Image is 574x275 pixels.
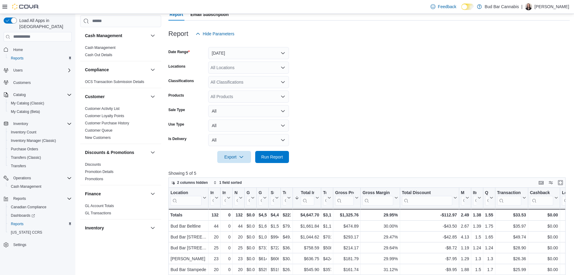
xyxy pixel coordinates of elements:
[485,222,493,230] div: 1.75
[362,190,398,205] button: Gross Margin
[8,154,43,161] a: Transfers (Classic)
[473,190,476,196] div: Items Per Transaction
[246,222,255,230] div: $0.00
[85,177,103,181] span: Promotions
[208,120,289,132] button: All
[283,244,291,251] div: $36.12
[11,46,25,53] a: Home
[8,100,72,107] span: My Catalog (Classic)
[8,183,44,190] a: Cash Management
[530,190,558,205] button: Cashback
[271,190,279,205] button: Subtotal
[485,211,493,219] div: 1.55
[85,162,101,167] a: Discounts
[11,91,28,98] button: Catalog
[85,53,112,57] a: Cash Out Details
[85,191,148,197] button: Finance
[295,244,319,251] div: $758.59
[13,92,26,97] span: Catalog
[246,190,250,196] div: Gift Cards
[11,174,72,182] span: Operations
[208,47,289,59] button: [DATE]
[271,244,279,251] div: $722.47
[168,78,194,83] label: Classifications
[85,149,134,155] h3: Discounts & Promotions
[1,174,74,182] button: Operations
[11,222,24,226] span: Reports
[8,203,72,211] span: Canadian Compliance
[283,190,286,196] div: Total Tax
[473,211,481,219] div: 1.38
[261,154,283,160] span: Run Report
[6,99,74,107] button: My Catalog (Classic)
[301,190,314,205] div: Total Invoiced
[11,138,56,143] span: Inventory Manager (Classic)
[246,244,255,251] div: $0.00
[11,213,35,218] span: Dashboards
[13,196,26,201] span: Reports
[402,222,457,230] div: -$43.50
[6,203,74,211] button: Canadian Compliance
[8,203,49,211] a: Canadian Compliance
[210,211,218,219] div: 132
[85,149,148,155] button: Discounts & Promotions
[168,64,186,69] label: Locations
[497,222,526,230] div: $35.97
[13,80,31,85] span: Customers
[8,145,41,153] a: Purchase Orders
[11,56,24,61] span: Reports
[85,203,114,208] span: GL Account Totals
[461,233,469,241] div: 4.13%
[8,100,47,107] a: My Catalog (Classic)
[11,101,44,106] span: My Catalog (Classic)
[8,212,37,219] a: Dashboards
[219,180,242,185] span: 1 field sorted
[6,136,74,145] button: Inventory Manager (Classic)
[12,4,39,10] img: Cova
[80,44,161,61] div: Cash Management
[222,211,231,219] div: 0
[402,211,457,219] div: -$112.97
[271,190,274,196] div: Subtotal
[171,222,206,230] div: Bud Bar Beltline
[6,162,74,170] button: Transfers
[283,211,291,219] div: $221.72
[402,190,457,205] button: Total Discount
[13,121,28,126] span: Inventory
[8,55,72,62] span: Reports
[11,120,72,127] span: Inventory
[8,108,72,115] span: My Catalog (Beta)
[222,244,231,251] div: 0
[85,177,103,181] a: Promotions
[149,149,156,156] button: Discounts & Promotions
[85,225,104,231] h3: Inventory
[485,233,493,241] div: 1.65
[177,180,208,185] span: 2 columns hidden
[295,190,319,205] button: Total Invoiced
[11,67,72,74] span: Users
[259,222,267,230] div: $1,626.23
[171,190,206,205] button: Location
[438,4,456,10] span: Feedback
[85,79,144,84] span: OCS Transaction Submission Details
[234,190,238,205] div: Net Sold
[259,190,262,196] div: Gross Sales
[283,222,291,230] div: $79.11
[85,191,101,197] h3: Finance
[497,211,526,219] div: $33.53
[402,244,457,251] div: -$8.72
[6,220,74,228] button: Reports
[6,228,74,237] button: [US_STATE] CCRS
[461,211,469,219] div: 2.49%
[461,4,474,10] input: Dark Mode
[8,137,58,144] a: Inventory Manager (Classic)
[85,225,148,231] button: Inventory
[1,78,74,87] button: Customers
[335,190,359,205] button: Gross Profit
[85,94,148,100] button: Customer
[85,114,124,118] a: Customer Loyalty Points
[8,183,72,190] span: Cash Management
[6,128,74,136] button: Inventory Count
[8,145,72,153] span: Purchase Orders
